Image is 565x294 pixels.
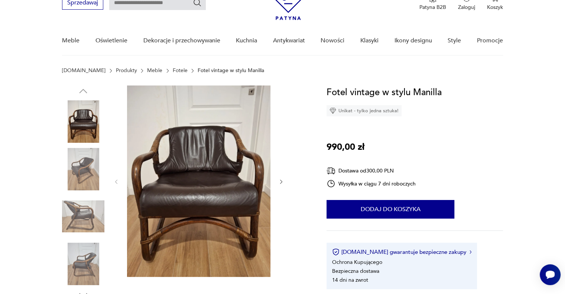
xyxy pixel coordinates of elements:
img: Zdjęcie produktu Fotel vintage w stylu Manilla [62,148,104,190]
a: Style [448,26,461,55]
a: Fotele [173,68,188,74]
a: [DOMAIN_NAME] [62,68,105,74]
li: Bezpieczna dostawa [332,268,379,275]
div: Wysyłka w ciągu 7 dni roboczych [327,179,416,188]
p: Zaloguj [458,4,475,11]
a: Klasyki [360,26,379,55]
p: Fotel vintage w stylu Manilla [198,68,264,74]
a: Sprzedawaj [62,1,103,6]
img: Ikona strzałki w prawo [470,250,472,254]
a: Produkty [116,68,137,74]
img: Ikona certyfikatu [332,248,340,256]
a: Meble [62,26,79,55]
a: Promocje [477,26,503,55]
p: 990,00 zł [327,140,364,154]
img: Zdjęcie produktu Fotel vintage w stylu Manilla [127,85,270,277]
a: Meble [147,68,162,74]
a: Oświetlenie [95,26,127,55]
p: Patyna B2B [419,4,446,11]
a: Kuchnia [236,26,257,55]
div: Unikat - tylko jedna sztuka! [327,105,402,116]
img: Ikona dostawy [327,166,335,175]
li: 14 dni na zwrot [332,277,368,284]
a: Antykwariat [273,26,305,55]
img: Ikona diamentu [329,107,336,114]
div: Dostawa od 300,00 PLN [327,166,416,175]
h1: Fotel vintage w stylu Manilla [327,85,442,100]
img: Zdjęcie produktu Fotel vintage w stylu Manilla [62,243,104,285]
li: Ochrona Kupującego [332,259,382,266]
p: Koszyk [487,4,503,11]
a: Dekoracje i przechowywanie [143,26,220,55]
img: Zdjęcie produktu Fotel vintage w stylu Manilla [62,100,104,143]
button: [DOMAIN_NAME] gwarantuje bezpieczne zakupy [332,248,471,256]
img: Zdjęcie produktu Fotel vintage w stylu Manilla [62,195,104,238]
a: Ikony designu [394,26,432,55]
a: Nowości [321,26,344,55]
button: Dodaj do koszyka [327,200,454,219]
iframe: Smartsupp widget button [540,264,561,285]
